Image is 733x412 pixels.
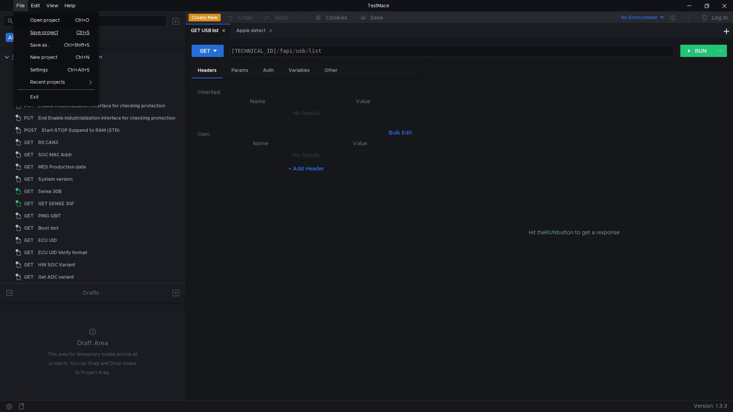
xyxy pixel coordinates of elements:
button: No Environment [612,11,665,24]
span: RUN [545,229,557,236]
span: GET [24,259,34,271]
span: Hit the button to get a response [529,228,620,237]
div: Drafts [83,288,99,297]
div: MES Production date [38,161,86,173]
button: + Add Header [285,164,327,173]
span: GET [24,247,34,258]
div: HW SOC Variant [38,259,75,271]
div: Apple detect [236,27,273,35]
div: GET USB list [191,27,226,35]
button: Create New [189,14,221,21]
div: Variables [283,63,316,78]
div: SOC MAC Addr [38,149,72,161]
span: GET [24,174,34,185]
th: Name [210,139,311,148]
span: GET [24,149,34,161]
div: Headers [192,63,223,78]
nz-embed-empty: No Results [293,152,320,159]
span: Version: 1.3.3 [694,401,727,412]
div: Cookies [326,13,347,22]
span: PUT [24,112,34,124]
span: PUT [24,100,34,112]
button: GET [192,45,224,57]
div: Log In [712,13,728,22]
div: RX CAN3 [38,137,58,148]
th: Value [311,139,409,148]
div: PING GBIT [38,210,61,222]
span: GET [24,271,34,283]
button: Undo [221,12,258,23]
div: Boot slot [38,222,59,234]
h6: Inherited [198,88,415,97]
div: Start-STOP Suspend to RAM (STR) [42,125,120,136]
button: RUN [680,45,714,57]
span: GET [24,186,34,197]
span: GET [24,222,34,234]
div: Params [225,63,254,78]
span: POST [24,125,37,136]
div: Redo [275,13,289,22]
div: ECU UID [38,235,57,246]
span: GET [24,137,34,148]
div: Save [370,15,383,20]
div: Get ADC variant [38,271,74,283]
div: Auth [257,63,280,78]
h6: Own [198,130,386,139]
div: ECU UID Verify format [38,247,87,258]
div: Undo [239,13,253,22]
span: GET [24,198,34,209]
span: GET [24,210,34,222]
nz-embed-empty: No Results [293,110,320,117]
div: GET [200,47,210,55]
div: Sense 30B [38,186,61,197]
span: GET [24,235,34,246]
button: Bulk Edit [386,128,415,137]
button: All [6,33,17,42]
div: Other [318,63,344,78]
div: Enable industrialization interface for checking protection [38,100,165,112]
div: System version [38,174,73,185]
span: GET [24,161,34,173]
div: GET SENSE 30F [38,198,74,209]
th: Name [204,97,312,106]
div: End Enable industrialization interface for checking protection [38,112,175,124]
button: Redo [258,12,294,23]
th: Value [311,97,415,106]
div: No Environment [621,14,657,21]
